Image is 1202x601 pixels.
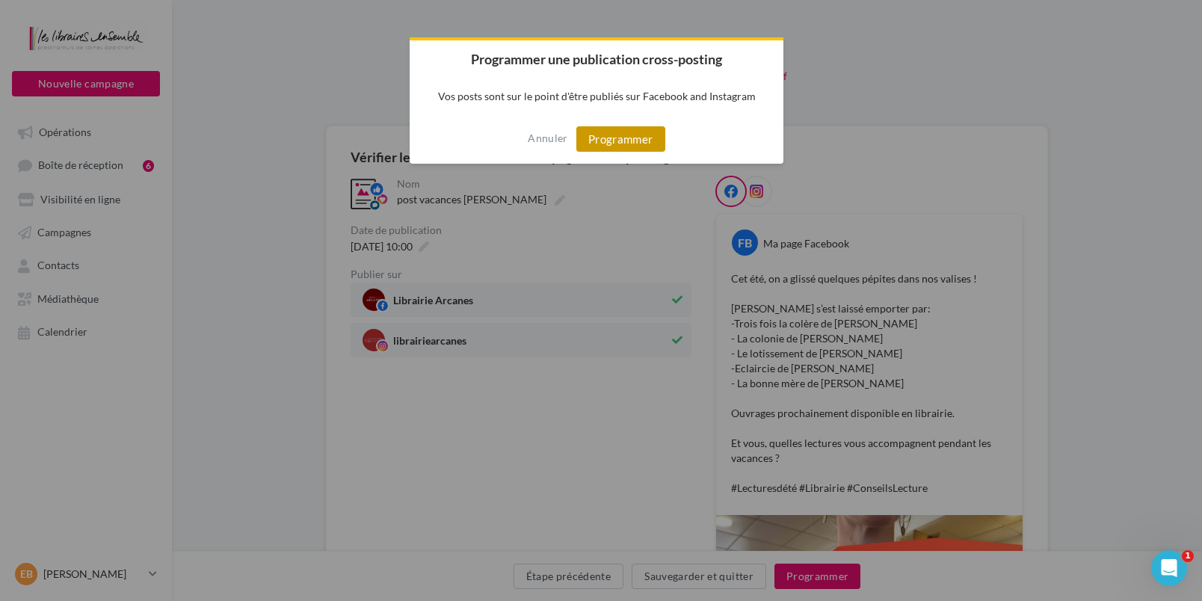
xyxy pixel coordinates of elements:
h2: Programmer une publication cross-posting [410,40,783,78]
span: 1 [1182,550,1194,562]
button: Annuler [528,126,567,150]
iframe: Intercom live chat [1151,550,1187,586]
button: Programmer [576,126,665,152]
p: Vos posts sont sur le point d'être publiés sur Facebook and Instagram [410,78,783,114]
